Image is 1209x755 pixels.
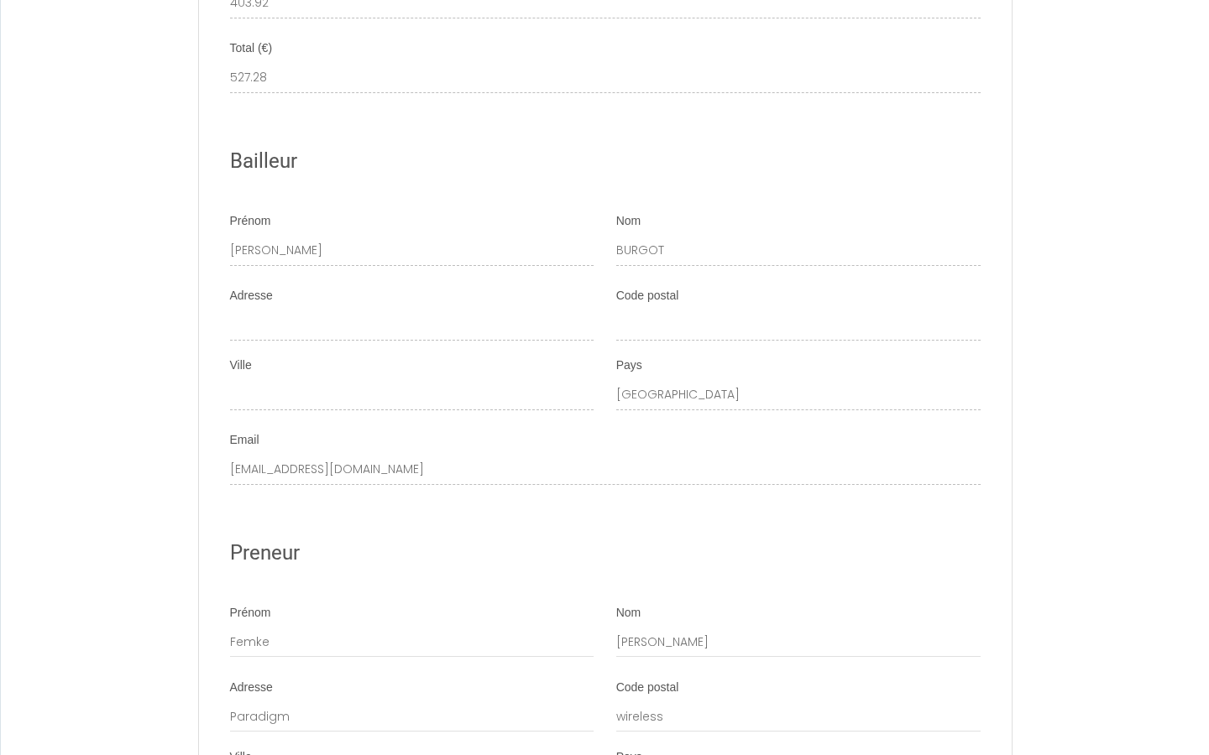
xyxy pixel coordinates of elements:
[230,145,981,178] h2: Bailleur
[230,357,252,374] label: Ville
[616,288,679,305] label: Code postal
[616,213,641,230] label: Nom
[616,357,642,374] label: Pays
[616,605,641,622] label: Nom
[230,432,259,449] label: Email
[230,679,273,696] label: Adresse
[230,40,273,57] label: Total (€)
[230,605,271,622] label: Prénom
[230,537,981,570] h2: Preneur
[230,213,271,230] label: Prénom
[616,679,679,696] label: Code postal
[230,288,273,305] label: Adresse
